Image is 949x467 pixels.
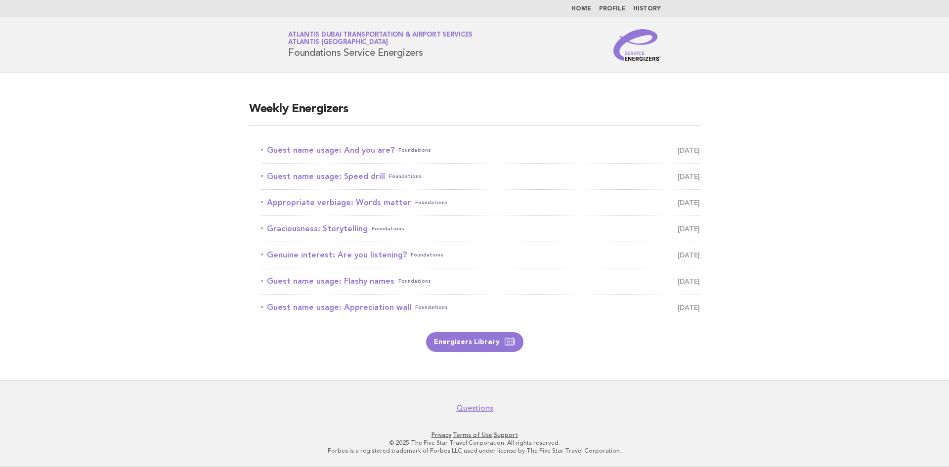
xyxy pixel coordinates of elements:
[613,29,661,61] img: Service Energizers
[288,32,473,45] a: Atlantis Dubai Transportation & Airport ServicesAtlantis [GEOGRAPHIC_DATA]
[172,431,777,439] p: · ·
[678,222,700,236] span: [DATE]
[678,274,700,288] span: [DATE]
[678,248,700,262] span: [DATE]
[288,32,473,58] h1: Foundations Service Energizers
[249,101,700,126] h2: Weekly Energizers
[453,431,492,438] a: Terms of Use
[415,300,448,314] span: Foundations
[426,332,523,352] a: Energizers Library
[261,143,700,157] a: Guest name usage: And you are?Foundations [DATE]
[633,6,661,12] a: History
[389,170,422,183] span: Foundations
[415,196,448,210] span: Foundations
[398,143,431,157] span: Foundations
[678,143,700,157] span: [DATE]
[431,431,451,438] a: Privacy
[172,439,777,447] p: © 2025 The Five Star Travel Corporation. All rights reserved.
[261,222,700,236] a: Graciousness: StorytellingFoundations [DATE]
[571,6,591,12] a: Home
[261,274,700,288] a: Guest name usage: Flashy namesFoundations [DATE]
[678,300,700,314] span: [DATE]
[261,196,700,210] a: Appropriate verbiage: Words matterFoundations [DATE]
[678,170,700,183] span: [DATE]
[456,403,493,413] a: Questions
[172,447,777,455] p: Forbes is a registered trademark of Forbes LLC used under license by The Five Star Travel Corpora...
[494,431,518,438] a: Support
[599,6,625,12] a: Profile
[261,170,700,183] a: Guest name usage: Speed drillFoundations [DATE]
[678,196,700,210] span: [DATE]
[261,300,700,314] a: Guest name usage: Appreciation wallFoundations [DATE]
[261,248,700,262] a: Genuine interest: Are you listening?Foundations [DATE]
[411,248,443,262] span: Foundations
[398,274,431,288] span: Foundations
[288,40,388,46] span: Atlantis [GEOGRAPHIC_DATA]
[372,222,404,236] span: Foundations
